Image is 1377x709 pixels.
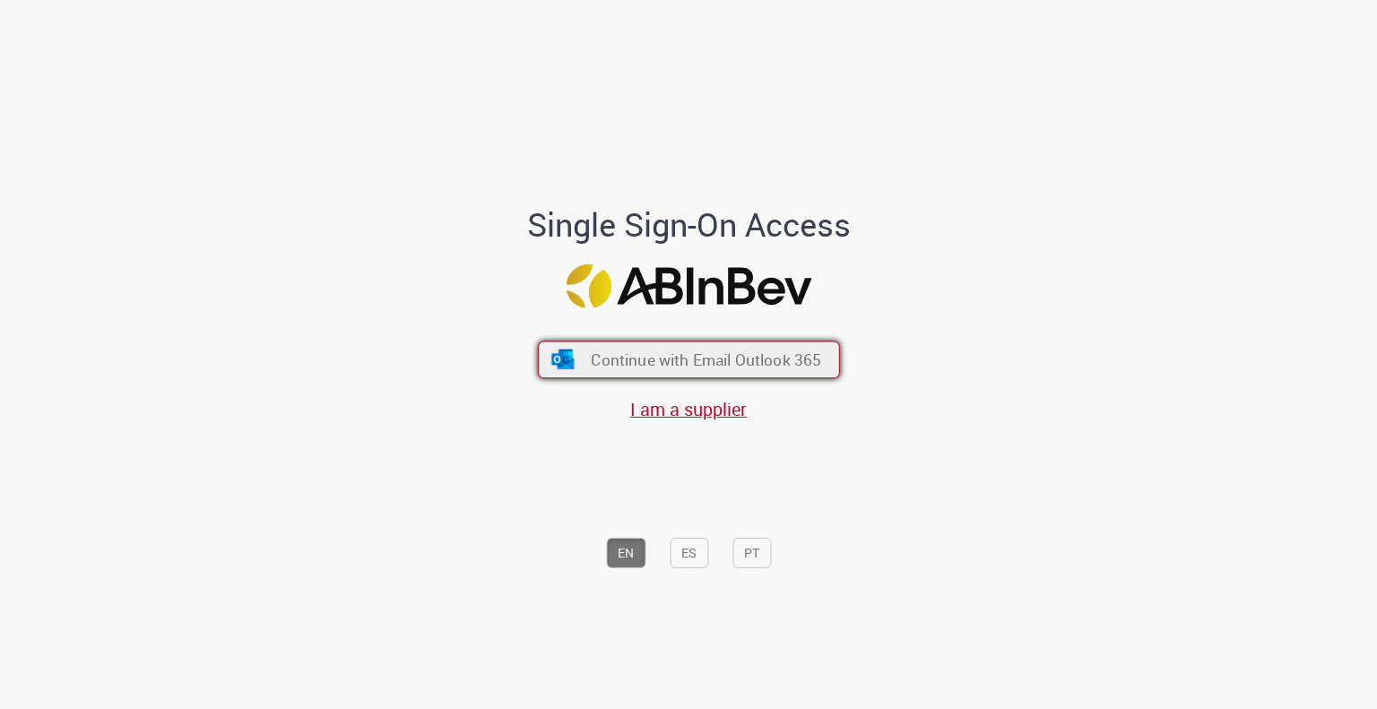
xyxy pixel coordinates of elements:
button: EN [606,538,645,568]
a: I am a supplier [630,397,747,421]
h1: Single Sign-On Access [440,207,938,243]
button: ES [670,538,708,568]
span: Continue with Email Outlook 365 [591,349,821,369]
img: ícone Azure/Microsoft 360 [550,350,576,369]
button: PT [732,538,771,568]
img: Logo ABInBev [566,264,811,308]
button: ícone Azure/Microsoft 360 Continue with Email Outlook 365 [538,341,840,378]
